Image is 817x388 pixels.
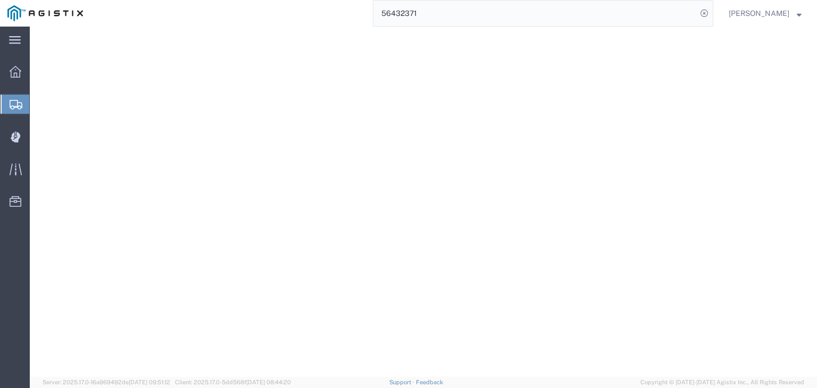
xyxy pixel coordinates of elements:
[43,379,170,385] span: Server: 2025.17.0-16a969492de
[129,379,170,385] span: [DATE] 09:51:12
[389,379,416,385] a: Support
[640,378,804,387] span: Copyright © [DATE]-[DATE] Agistix Inc., All Rights Reserved
[246,379,291,385] span: [DATE] 08:44:20
[30,27,817,377] iframe: FS Legacy Container
[729,7,789,19] span: Lorretta Ayala
[728,7,802,20] button: [PERSON_NAME]
[175,379,291,385] span: Client: 2025.17.0-5dd568f
[7,5,83,21] img: logo
[373,1,697,26] input: Search for shipment number, reference number
[416,379,443,385] a: Feedback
